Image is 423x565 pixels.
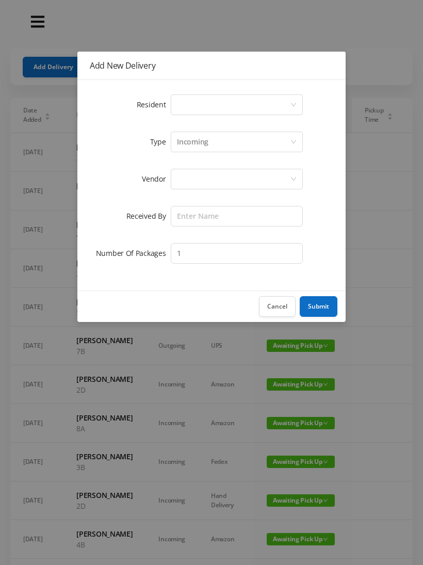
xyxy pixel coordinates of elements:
button: Submit [300,296,337,317]
div: Add New Delivery [90,60,333,71]
i: icon: down [290,102,297,109]
label: Vendor [142,174,171,184]
i: icon: down [290,176,297,183]
form: Add New Delivery [90,92,333,266]
i: icon: down [290,139,297,146]
label: Received By [126,211,171,221]
label: Type [150,137,171,147]
label: Resident [137,100,171,109]
label: Number Of Packages [96,248,171,258]
div: Incoming [177,132,208,152]
input: Enter Name [171,206,303,227]
button: Cancel [259,296,296,317]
